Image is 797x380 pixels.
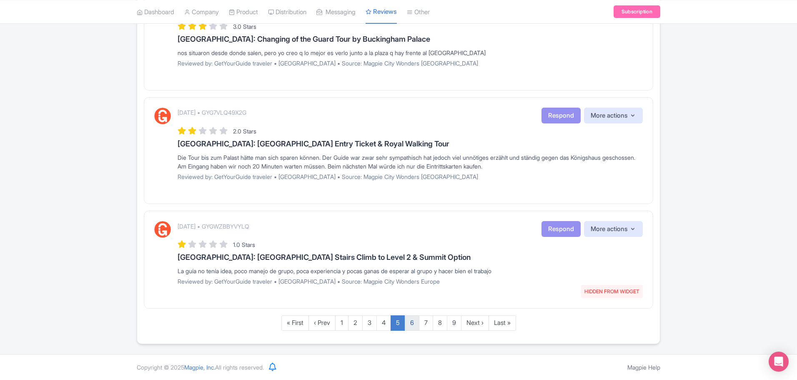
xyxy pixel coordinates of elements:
span: Magpie, Inc. [184,364,215,371]
a: Last » [489,315,516,331]
a: Magpie Help [627,364,660,371]
p: [DATE] • GYGWZBBYVYLQ [178,222,249,231]
img: GetYourGuide Logo [154,108,171,124]
a: 8 [433,315,447,331]
button: Respond [541,108,581,124]
div: La guía no tenía idea, poco manejo de grupo, poca experiencia y pocas ganas de esperar al grupo y... [178,267,643,275]
a: Product [229,0,258,23]
a: 2 [348,315,363,331]
a: 9 [447,315,461,331]
h3: [GEOGRAPHIC_DATA]: Changing of the Guard Tour by Buckingham Palace [178,35,643,43]
a: Subscription [614,5,660,18]
p: Reviewed by: GetYourGuide traveler • [GEOGRAPHIC_DATA] • Source: Magpie City Wonders Europe [178,277,643,286]
span: 1.0 Stars [233,241,255,248]
p: Reviewed by: GetYourGuide traveler • [GEOGRAPHIC_DATA] • Source: Magpie City Wonders [GEOGRAPHIC_... [178,172,643,181]
a: Company [184,0,219,23]
div: Die Tour bis zum Palast hätte man sich sparen können. Der Guide war zwar sehr sympathisch hat jed... [178,153,643,171]
div: Copyright © 2025 All rights reserved. [132,363,269,372]
div: nos situaron desde donde salen, pero yo creo q lo mejor es verlo junto a la plaza q hay frente al... [178,48,643,57]
a: Other [407,0,430,23]
a: ‹ Prev [308,315,336,331]
span: 3.0 Stars [233,23,256,30]
a: 1 [335,315,348,331]
a: Next › [461,315,489,331]
div: Open Intercom Messenger [769,352,789,372]
button: More actions [584,221,643,237]
a: Dashboard [137,0,174,23]
a: 7 [419,315,433,331]
h3: [GEOGRAPHIC_DATA]: [GEOGRAPHIC_DATA] Stairs Climb to Level 2 & Summit Option [178,253,643,262]
p: Reviewed by: GetYourGuide traveler • [GEOGRAPHIC_DATA] • Source: Magpie City Wonders [GEOGRAPHIC_... [178,59,643,68]
a: « First [281,315,309,331]
span: HIDDEN FROM WIDGET [581,285,643,298]
p: [DATE] • GYG7VLQ49X2G [178,108,246,117]
img: GetYourGuide Logo [154,221,171,238]
button: Respond [541,221,581,237]
a: 6 [405,315,419,331]
h3: [GEOGRAPHIC_DATA]: [GEOGRAPHIC_DATA] Entry Ticket & Royal Walking Tour [178,140,643,148]
a: 3 [362,315,377,331]
a: Distribution [268,0,306,23]
a: 5 [391,315,405,331]
button: More actions [584,108,643,124]
a: Messaging [316,0,356,23]
span: 2.0 Stars [233,128,256,135]
a: 4 [376,315,391,331]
